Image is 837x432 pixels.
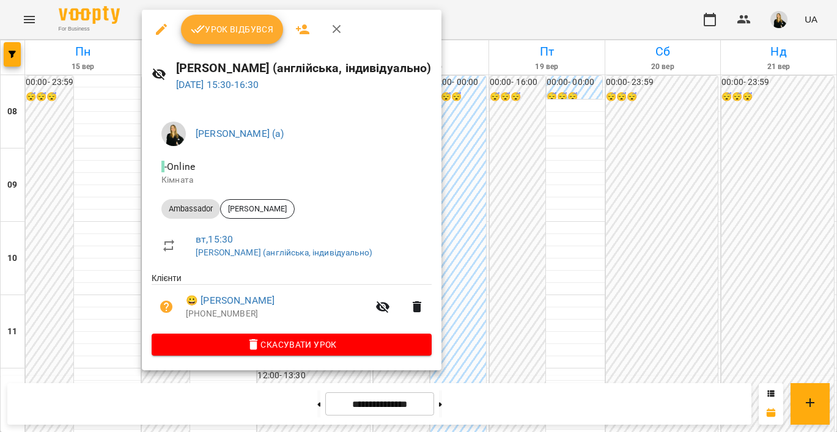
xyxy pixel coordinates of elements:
img: 4a571d9954ce9b31f801162f42e49bd5.jpg [161,122,186,146]
span: Скасувати Урок [161,337,422,352]
span: Ambassador [161,203,220,214]
a: вт , 15:30 [196,233,233,245]
span: - Online [161,161,197,172]
button: Візит ще не сплачено. Додати оплату? [152,292,181,321]
ul: Клієнти [152,272,432,333]
p: [PHONE_NUMBER] [186,308,368,320]
div: [PERSON_NAME] [220,199,295,219]
span: [PERSON_NAME] [221,203,294,214]
a: [PERSON_NAME] (а) [196,128,284,139]
a: 😀 [PERSON_NAME] [186,293,275,308]
a: [PERSON_NAME] (англійська, індивідуально) [196,247,372,257]
h6: [PERSON_NAME] (англійська, індивідуально) [176,59,432,78]
a: [DATE] 15:30-16:30 [176,79,259,90]
p: Кімната [161,174,422,186]
button: Скасувати Урок [152,334,432,356]
button: Урок відбувся [181,15,284,44]
span: Урок відбувся [191,22,274,37]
